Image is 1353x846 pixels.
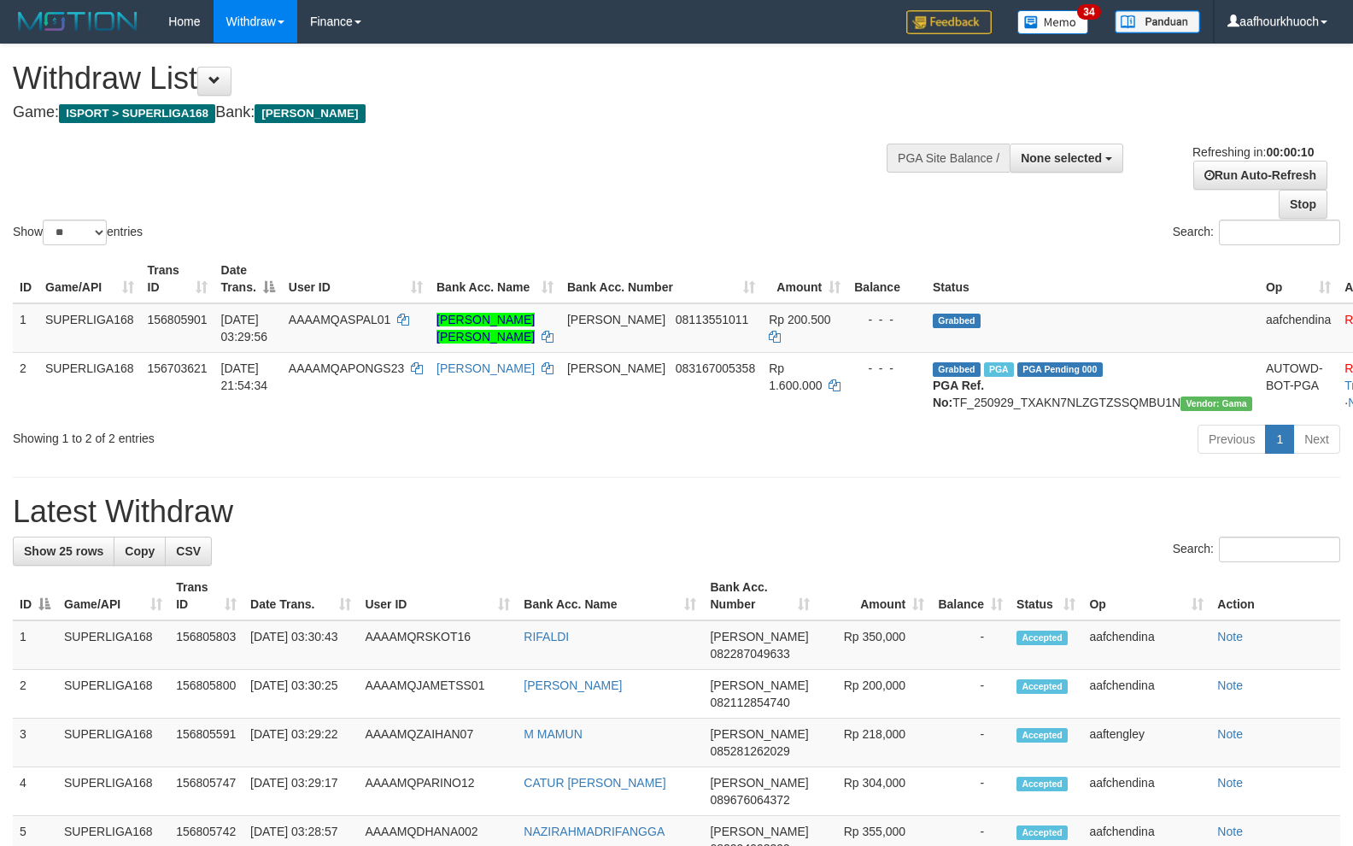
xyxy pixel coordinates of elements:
[1293,425,1340,454] a: Next
[165,537,212,566] a: CSV
[710,776,808,790] span: [PERSON_NAME]
[243,620,358,670] td: [DATE] 03:30:43
[169,767,243,816] td: 156805747
[358,620,517,670] td: AAAAMQRSKOT16
[13,352,38,418] td: 2
[57,620,169,670] td: SUPERLIGA168
[854,360,919,377] div: - - -
[1173,537,1340,562] label: Search:
[1259,352,1338,418] td: AUTOWD-BOT-PGA
[567,313,665,326] span: [PERSON_NAME]
[817,670,931,719] td: Rp 200,000
[1017,362,1103,377] span: PGA Pending
[762,255,847,303] th: Amount: activate to sort column ascending
[13,303,38,353] td: 1
[1217,825,1243,838] a: Note
[817,572,931,620] th: Amount: activate to sort column ascending
[38,352,141,418] td: SUPERLIGA168
[710,744,789,758] span: Copy 085281262029 to clipboard
[710,727,808,741] span: [PERSON_NAME]
[524,776,665,790] a: CATUR [PERSON_NAME]
[1082,620,1210,670] td: aafchendina
[1082,767,1210,816] td: aafchendina
[1219,537,1340,562] input: Search:
[255,104,365,123] span: [PERSON_NAME]
[931,670,1010,719] td: -
[847,255,926,303] th: Balance
[676,361,755,375] span: Copy 083167005358 to clipboard
[169,719,243,767] td: 156805591
[1016,777,1068,791] span: Accepted
[289,313,391,326] span: AAAAMQASPAL01
[243,572,358,620] th: Date Trans.: activate to sort column ascending
[1016,728,1068,743] span: Accepted
[1016,825,1068,840] span: Accepted
[1217,630,1243,643] a: Note
[148,313,208,326] span: 156805901
[524,679,622,692] a: [PERSON_NAME]
[1198,425,1266,454] a: Previous
[169,572,243,620] th: Trans ID: activate to sort column ascending
[1082,719,1210,767] td: aaftengley
[358,767,517,816] td: AAAAMQPARINO12
[1259,255,1338,303] th: Op: activate to sort column ascending
[517,572,703,620] th: Bank Acc. Name: activate to sort column ascending
[933,379,984,409] b: PGA Ref. No:
[38,255,141,303] th: Game/API: activate to sort column ascending
[1173,220,1340,245] label: Search:
[114,537,166,566] a: Copy
[1180,397,1252,411] span: Vendor URL: https://trx31.1velocity.biz
[524,825,665,838] a: NAZIRAHMADRIFANGGA
[1192,145,1314,159] span: Refreshing in:
[13,537,114,566] a: Show 25 rows
[57,572,169,620] th: Game/API: activate to sort column ascending
[13,423,551,447] div: Showing 1 to 2 of 2 entries
[13,220,143,245] label: Show entries
[13,62,885,96] h1: Withdraw List
[13,9,143,34] img: MOTION_logo.png
[13,495,1340,529] h1: Latest Withdraw
[1217,679,1243,692] a: Note
[817,620,931,670] td: Rp 350,000
[289,361,404,375] span: AAAAMQAPONGS23
[524,630,569,643] a: RIFALDI
[1115,10,1200,33] img: panduan.png
[1265,425,1294,454] a: 1
[221,313,268,344] span: [DATE] 03:29:56
[926,255,1259,303] th: Status
[1021,151,1102,165] span: None selected
[906,10,992,34] img: Feedback.jpg
[710,696,789,709] span: Copy 082112854740 to clipboard
[854,311,919,328] div: - - -
[13,767,57,816] td: 4
[13,255,38,303] th: ID
[141,255,214,303] th: Trans ID: activate to sort column ascending
[358,670,517,719] td: AAAAMQJAMETSS01
[769,313,830,326] span: Rp 200.500
[176,544,201,558] span: CSV
[1010,572,1082,620] th: Status: activate to sort column ascending
[1266,145,1314,159] strong: 00:00:10
[436,313,535,344] a: [PERSON_NAME] [PERSON_NAME]
[148,361,208,375] span: 156703621
[243,670,358,719] td: [DATE] 03:30:25
[13,572,57,620] th: ID: activate to sort column descending
[710,647,789,661] span: Copy 082287049633 to clipboard
[926,352,1259,418] td: TF_250929_TXAKN7NLZGTZSSQMBU1N
[524,727,582,741] a: M MAMUN
[769,361,822,392] span: Rp 1.600.000
[38,303,141,353] td: SUPERLIGA168
[703,572,817,620] th: Bank Acc. Number: activate to sort column ascending
[24,544,103,558] span: Show 25 rows
[710,825,808,838] span: [PERSON_NAME]
[1219,220,1340,245] input: Search:
[358,572,517,620] th: User ID: activate to sort column ascending
[125,544,155,558] span: Copy
[1193,161,1327,190] a: Run Auto-Refresh
[1279,190,1327,219] a: Stop
[933,362,981,377] span: Grabbed
[169,620,243,670] td: 156805803
[430,255,560,303] th: Bank Acc. Name: activate to sort column ascending
[59,104,215,123] span: ISPORT > SUPERLIGA168
[214,255,282,303] th: Date Trans.: activate to sort column descending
